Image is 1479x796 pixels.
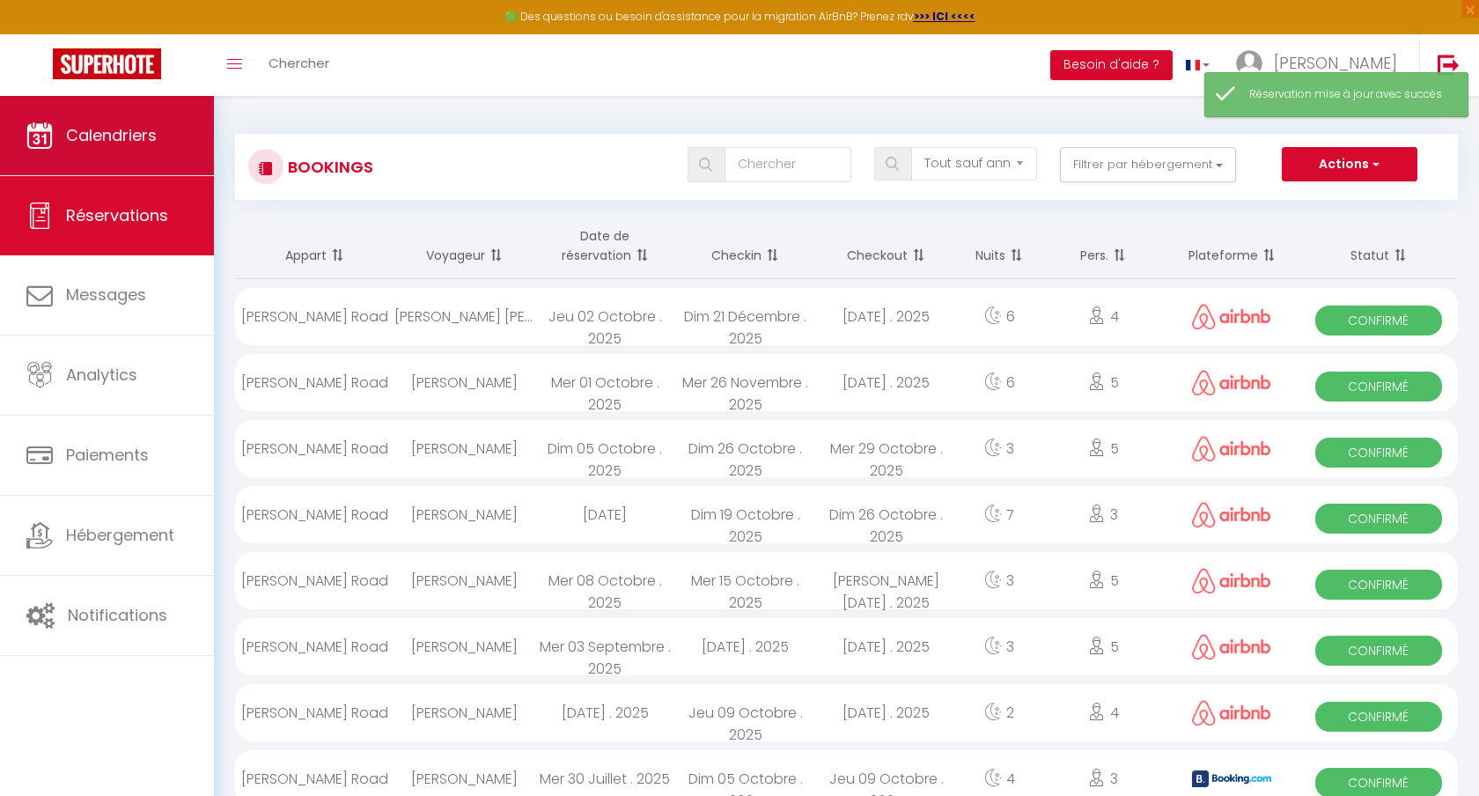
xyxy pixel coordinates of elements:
[255,34,342,96] a: Chercher
[957,213,1042,279] th: Sort by nights
[66,524,174,546] span: Hébergement
[1299,213,1458,279] th: Sort by status
[1165,213,1299,279] th: Sort by channel
[68,604,167,626] span: Notifications
[66,204,168,226] span: Réservations
[53,48,161,79] img: Super Booking
[1249,86,1450,103] div: Réservation mise à jour avec succès
[816,213,957,279] th: Sort by checkout
[725,147,850,182] input: Chercher
[66,364,137,386] span: Analytics
[269,54,329,72] span: Chercher
[1236,50,1262,77] img: ...
[66,284,146,306] span: Messages
[1223,34,1419,96] a: ... [PERSON_NAME]
[1060,147,1236,182] button: Filtrer par hébergement
[534,213,675,279] th: Sort by booking date
[1274,52,1397,74] span: [PERSON_NAME]
[66,124,157,146] span: Calendriers
[394,213,535,279] th: Sort by guest
[1042,213,1165,279] th: Sort by people
[1438,54,1460,76] img: logout
[235,213,394,279] th: Sort by rentals
[1050,50,1173,80] button: Besoin d'aide ?
[675,213,816,279] th: Sort by checkin
[914,9,975,24] a: >>> ICI <<<<
[1282,147,1417,182] button: Actions
[283,147,373,187] h3: Bookings
[66,444,149,466] span: Paiements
